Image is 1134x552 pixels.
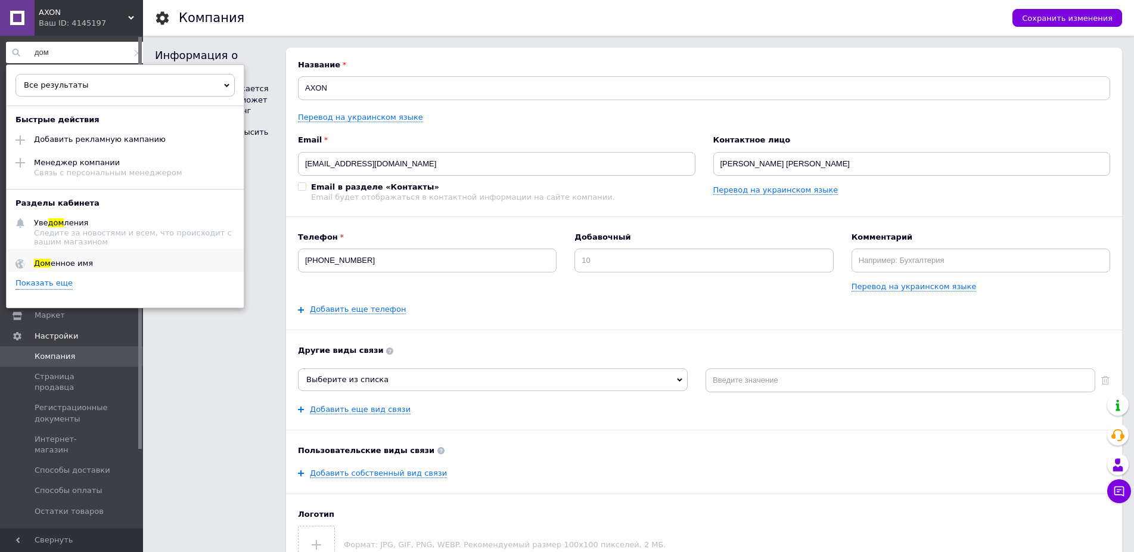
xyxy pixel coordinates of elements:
a: Показать еще [15,278,73,289]
span: ления [64,218,88,227]
span: енное имя [51,259,93,268]
input: Например: Бухгалтерия [852,249,1110,272]
div: Разделы кабинета [7,198,108,209]
a: Перевод на украинском языке [713,185,838,195]
span: дом [48,218,64,227]
span: Способы оплаты [35,485,102,496]
input: 10 [574,249,833,272]
span: Настройки [35,331,78,342]
input: Название вашей компании [298,76,1110,100]
span: Способы доставки [35,465,110,476]
span: Компания [35,351,75,362]
button: Сохранить изменения [1012,9,1122,27]
b: Комментарий [852,232,1110,243]
b: Название [298,60,1110,70]
h1: Компания [179,11,244,25]
span: Сохранить изменения [1022,14,1113,23]
b: Другие виды связи [298,345,1110,356]
span: График работы [35,526,98,537]
b: Контактное лицо [713,135,1111,145]
input: +38 096 0000000 [298,249,557,272]
b: Пользовательские виды связи [298,445,1110,456]
div: Информация о компании [155,48,274,77]
div: Быстрые действия [7,114,108,125]
input: ФИО [713,152,1111,176]
a: Добавить еще вид связи [310,405,411,414]
span: AXON [39,7,128,18]
span: Дом [34,259,51,268]
input: Электронный адрес [298,152,695,176]
a: Перевод на украинском языке [852,282,977,291]
b: Логотип [298,509,1110,520]
span: Все результаты [24,80,88,89]
b: Телефон [298,232,557,243]
body: Визуальный текстовый редактор, D04038D5-6ABD-4703-A230-E5A9EFCC3E6E [12,12,799,24]
span: Маркет [35,310,65,321]
span: Добавить рекламную кампанию [34,135,166,144]
a: Добавить собственный вид связи [310,469,447,478]
p: Формат: JPG, GIF, PNG, WEBP. Рекомендуемый размер 100х100 пикселей, 2 МБ. [344,540,1110,549]
span: Интернет-магазин [35,434,110,455]
div: Связь с персональным менеджером [34,168,182,177]
b: Добавочный [574,232,833,243]
span: Остатки товаров [35,506,104,517]
button: Чат с покупателем [1107,479,1131,503]
input: Введите значение [706,368,1095,392]
div: Email будет отображаться в контактной информации на сайте компании. [311,193,615,201]
a: Добавить еще телефон [310,305,406,314]
span: Регистрационные документы [35,402,110,424]
span: Уве [34,218,48,227]
span: Страница продавца [35,371,110,393]
a: Перевод на украинском языке [298,113,423,122]
div: Ваш ID: 4145197 [39,18,143,29]
div: Следите за новостями и всем, что происходит с вашим магазином [34,228,235,246]
input: Поиск [6,42,147,63]
span: Менеджер компании [34,158,120,167]
b: Email [298,135,695,145]
span: Выберите из списка [306,375,389,384]
b: Email в разделе «Контакты» [311,182,439,191]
